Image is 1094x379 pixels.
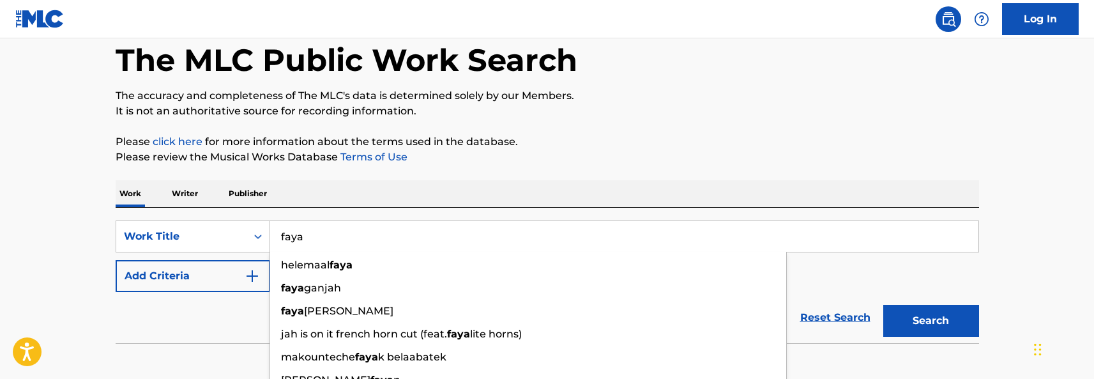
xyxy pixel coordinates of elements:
[338,151,407,163] a: Terms of Use
[116,134,979,150] p: Please for more information about the terms used in the database.
[116,260,270,292] button: Add Criteria
[281,282,304,294] strong: faya
[936,6,961,32] a: Public Search
[124,229,239,244] div: Work Title
[116,150,979,165] p: Please review the Musical Works Database
[116,180,145,207] p: Work
[794,304,877,332] a: Reset Search
[304,305,393,317] span: [PERSON_NAME]
[974,12,989,27] img: help
[1030,318,1094,379] iframe: Chat Widget
[153,135,202,148] a: click here
[470,328,522,340] span: lite horns)
[168,180,202,207] p: Writer
[245,268,260,284] img: 9d2ae6d4665cec9f34b9.svg
[330,259,353,271] strong: faya
[355,351,378,363] strong: faya
[883,305,979,337] button: Search
[1002,3,1079,35] a: Log In
[116,88,979,104] p: The accuracy and completeness of The MLC's data is determined solely by our Members.
[15,10,65,28] img: MLC Logo
[281,328,447,340] span: jah is on it french horn cut (feat.
[447,328,470,340] strong: faya
[116,104,979,119] p: It is not an authoritative source for recording information.
[225,180,271,207] p: Publisher
[304,282,341,294] span: ganjah
[1034,330,1042,369] div: Drag
[281,259,330,271] span: helemaal
[941,12,956,27] img: search
[116,41,577,79] h1: The MLC Public Work Search
[116,220,979,343] form: Search Form
[969,6,994,32] div: Help
[281,351,355,363] span: makounteche
[378,351,446,363] span: k belaabatek
[281,305,304,317] strong: faya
